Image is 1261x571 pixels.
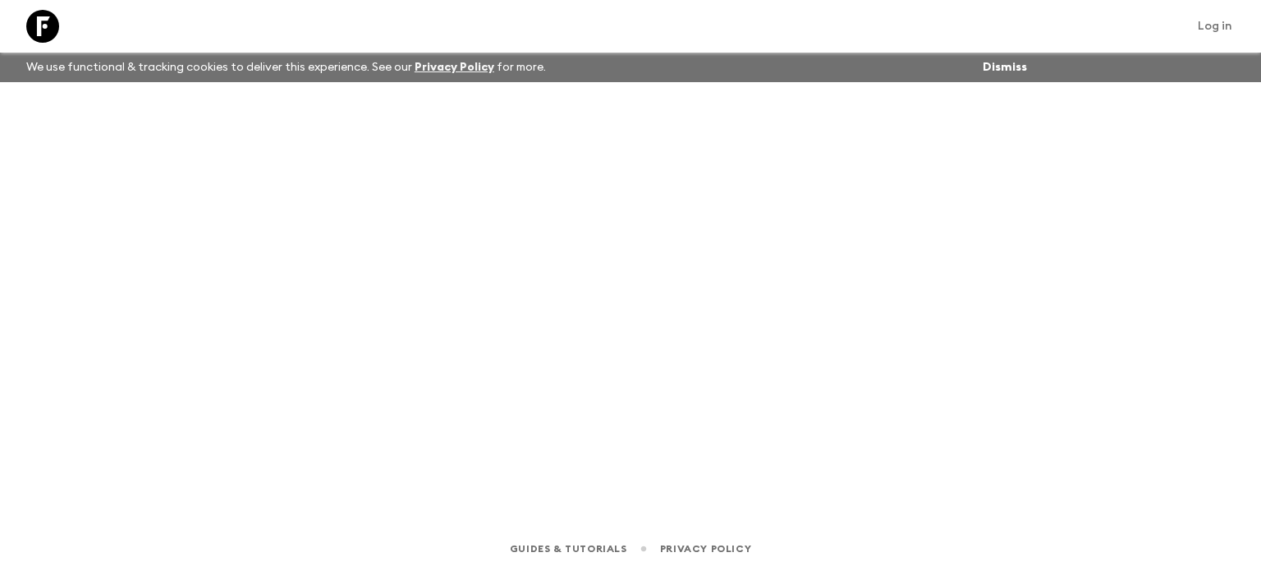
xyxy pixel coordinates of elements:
[510,540,627,558] a: Guides & Tutorials
[20,53,553,82] p: We use functional & tracking cookies to deliver this experience. See our for more.
[1189,15,1241,38] a: Log in
[979,56,1031,79] button: Dismiss
[415,62,494,73] a: Privacy Policy
[660,540,751,558] a: Privacy Policy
